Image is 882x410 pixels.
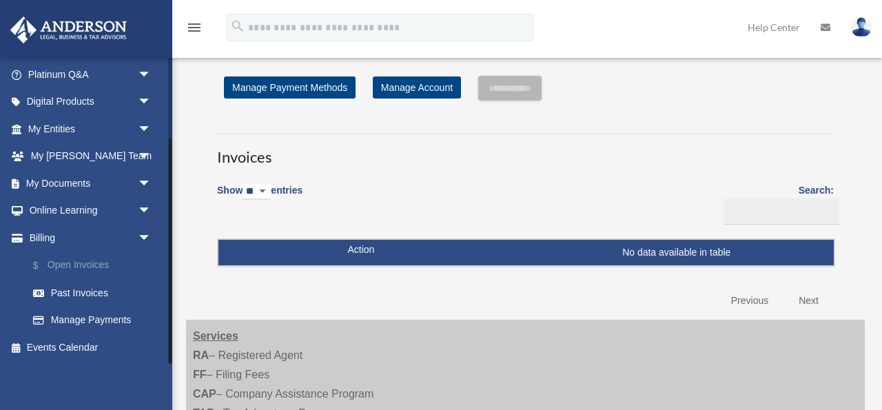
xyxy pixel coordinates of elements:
td: No data available in table [218,240,834,266]
select: Showentries [243,184,271,200]
a: Manage Payment Methods [224,76,356,99]
span: arrow_drop_down [138,88,165,116]
a: Past Invoices [19,279,172,307]
img: Anderson Advisors Platinum Portal [6,17,131,43]
a: Digital Productsarrow_drop_down [10,88,172,116]
a: Platinum Q&Aarrow_drop_down [10,61,172,88]
img: User Pic [851,17,872,37]
a: menu [186,24,203,36]
a: Next [788,287,829,315]
a: My [PERSON_NAME] Teamarrow_drop_down [10,143,172,170]
span: arrow_drop_down [138,61,165,89]
a: My Entitiesarrow_drop_down [10,115,172,143]
strong: CAP [193,388,216,400]
a: Previous [721,287,779,315]
span: arrow_drop_down [138,115,165,143]
h3: Invoices [217,134,834,168]
strong: Services [193,330,238,342]
a: $Open Invoices [19,252,172,280]
i: search [230,19,245,34]
span: arrow_drop_down [138,143,165,171]
span: arrow_drop_down [138,170,165,198]
span: arrow_drop_down [138,224,165,252]
a: Manage Account [373,76,461,99]
label: Show entries [217,182,302,214]
span: arrow_drop_down [138,197,165,225]
a: Billingarrow_drop_down [10,224,172,252]
a: Manage Payments [19,307,172,334]
strong: FF [193,369,207,380]
a: My Documentsarrow_drop_down [10,170,172,197]
strong: RA [193,349,209,361]
input: Search: [724,198,839,225]
i: menu [186,19,203,36]
label: Search: [719,182,834,225]
span: $ [41,257,48,274]
a: Online Learningarrow_drop_down [10,197,172,225]
a: Events Calendar [10,334,172,361]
